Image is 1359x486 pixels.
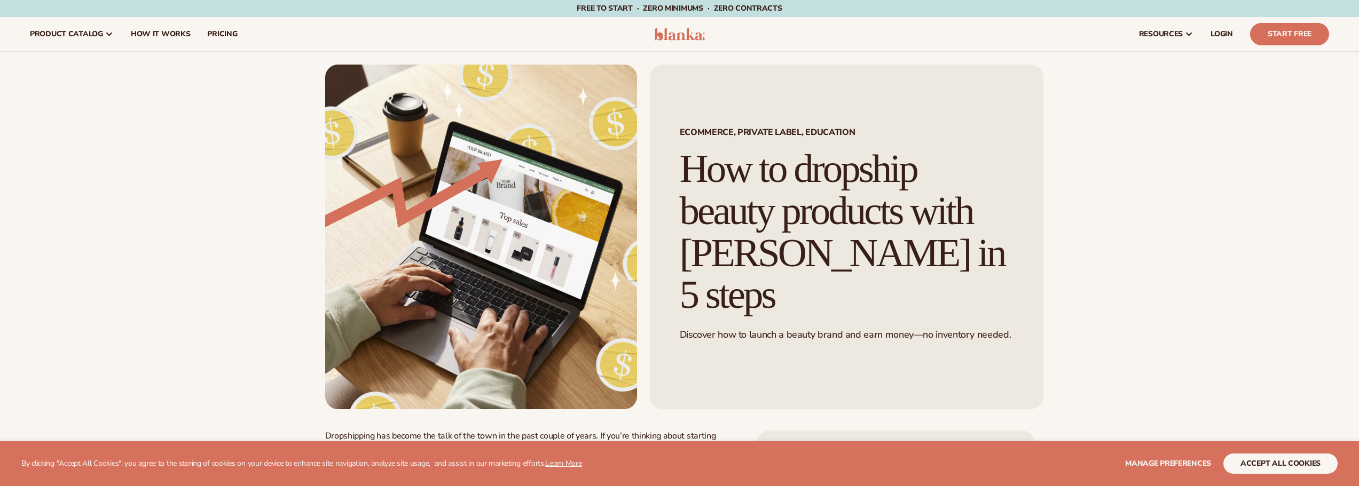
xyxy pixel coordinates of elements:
button: accept all cookies [1223,453,1338,474]
span: product catalog [30,30,103,38]
a: Learn More [545,458,582,468]
span: Free to start · ZERO minimums · ZERO contracts [577,3,782,13]
a: pricing [199,17,246,51]
span: resources [1139,30,1183,38]
span: Ecommerce, Private Label, EDUCATION [680,128,1014,137]
span: LOGIN [1211,30,1233,38]
img: Growing money with ecommerce [325,65,637,409]
span: Manage preferences [1125,458,1211,468]
a: Start Free [1250,23,1329,45]
p: By clicking "Accept All Cookies", you agree to the storing of cookies on your device to enhance s... [21,459,582,468]
img: logo [654,28,705,41]
span: pricing [207,30,237,38]
span: How It Works [131,30,191,38]
p: Discover how to launch a beauty brand and earn money—no inventory needed. [680,329,1014,341]
a: LOGIN [1202,17,1242,51]
a: product catalog [21,17,122,51]
a: How It Works [122,17,199,51]
h1: How to dropship beauty products with [PERSON_NAME] in 5 steps [680,148,1014,316]
button: Manage preferences [1125,453,1211,474]
a: resources [1130,17,1202,51]
p: Dropshipping has become the talk of the town in the past couple of years. If you’re thinking abou... [325,431,736,453]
